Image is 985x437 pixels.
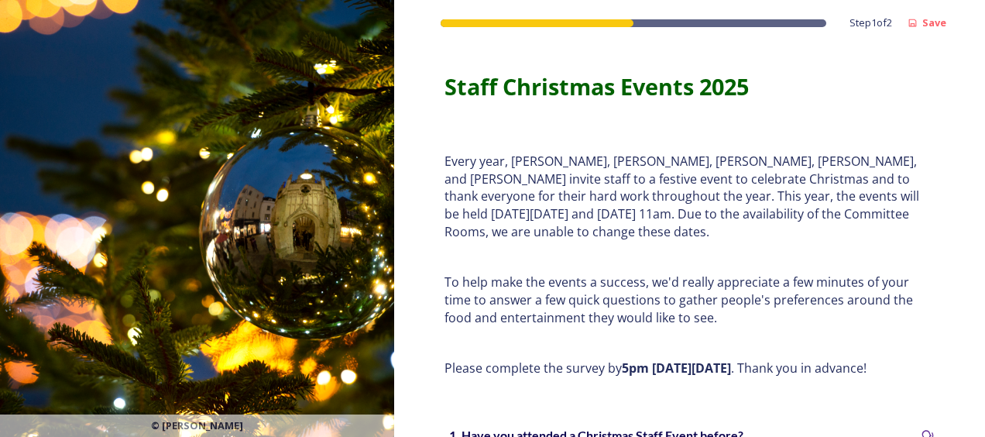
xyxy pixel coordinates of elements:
strong: Staff Christmas Events 2025 [444,71,749,102]
p: Every year, [PERSON_NAME], [PERSON_NAME], [PERSON_NAME], [PERSON_NAME], and [PERSON_NAME] invite ... [444,153,935,241]
strong: Save [922,15,946,29]
strong: 5pm [DATE][DATE] [622,360,731,377]
p: To help make the events a success, we'd really appreciate a few minutes of your time to answer a ... [444,274,935,326]
span: © [PERSON_NAME] [151,418,243,433]
p: Please complete the survey by . Thank you in advance! [444,360,935,377]
span: Step 1 of 2 [849,15,892,30]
